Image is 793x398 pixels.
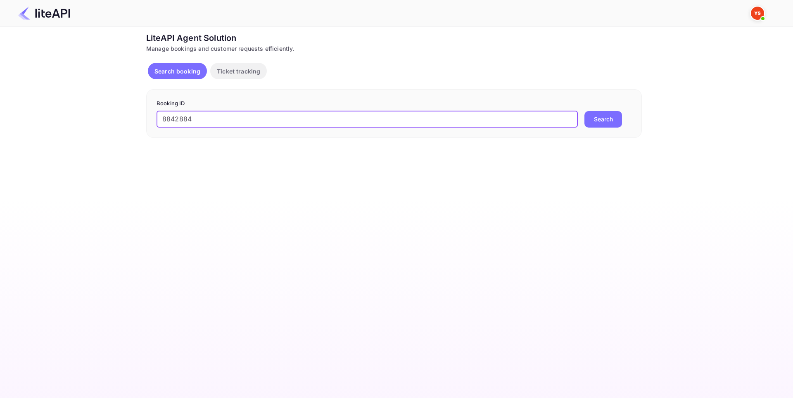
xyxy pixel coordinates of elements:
[751,7,764,20] img: Yandex Support
[217,67,260,76] p: Ticket tracking
[157,99,632,108] p: Booking ID
[584,111,622,128] button: Search
[146,32,642,44] div: LiteAPI Agent Solution
[146,44,642,53] div: Manage bookings and customer requests efficiently.
[18,7,70,20] img: LiteAPI Logo
[154,67,200,76] p: Search booking
[157,111,578,128] input: Enter Booking ID (e.g., 63782194)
